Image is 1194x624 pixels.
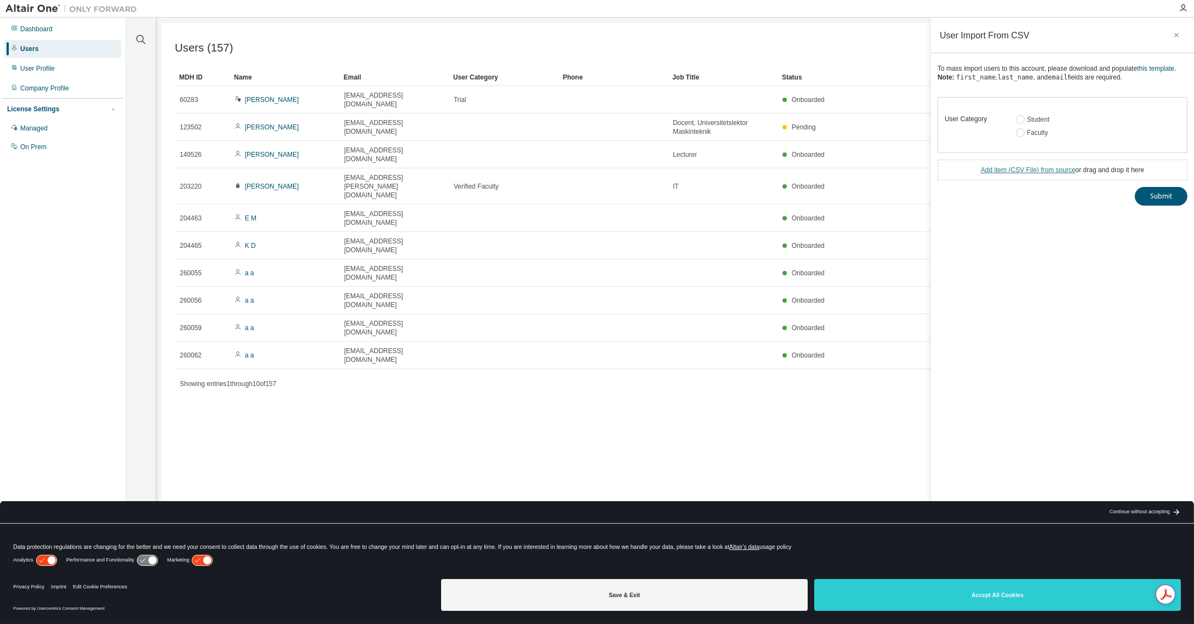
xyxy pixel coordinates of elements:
[672,69,773,86] div: Job Title
[563,69,664,86] div: Phone
[1048,73,1067,81] code: email
[673,150,697,159] span: Lecturer
[673,182,679,191] span: IT
[1137,65,1174,72] a: this template
[344,118,444,136] span: [EMAIL_ADDRESS][DOMAIN_NAME]
[981,166,1144,174] div: or drag and drop it here
[673,118,773,136] span: Docent, Universitetslektor Maskinteknik
[344,91,444,109] span: [EMAIL_ADDRESS][DOMAIN_NAME]
[179,69,225,86] div: MDH ID
[344,347,444,364] span: [EMAIL_ADDRESS][DOMAIN_NAME]
[5,3,142,14] img: Altair One
[245,269,254,277] a: a a
[1135,187,1187,206] button: Submit
[245,96,299,104] a: [PERSON_NAME]
[938,73,955,81] b: Note:
[792,151,825,158] span: Onboarded
[180,182,202,191] span: 203220
[180,296,202,305] span: 260056
[180,324,202,332] span: 260059
[20,124,48,133] div: Managed
[1027,113,1052,126] label: Student
[20,84,69,93] div: Company Profile
[245,297,254,304] a: a a
[180,150,202,159] span: 149526
[945,115,1010,139] div: User Category
[245,214,256,222] a: E M
[940,31,1029,39] div: User Import From CSV
[180,95,198,104] span: 60283
[20,143,47,151] div: On Prem
[792,242,825,249] span: Onboarded
[792,96,825,104] span: Onboarded
[20,25,53,33] div: Dashboard
[180,380,276,388] span: Showing entries 1 through 10 of 157
[792,183,825,190] span: Onboarded
[180,269,202,277] span: 260055
[998,73,1033,81] code: last_name
[175,42,233,54] span: Users (157)
[1027,126,1050,139] label: Faculty
[782,69,1110,86] div: Status
[792,214,825,222] span: Onboarded
[792,297,825,304] span: Onboarded
[344,237,444,254] span: [EMAIL_ADDRESS][DOMAIN_NAME]
[344,319,444,337] span: [EMAIL_ADDRESS][DOMAIN_NAME]
[454,182,499,191] span: Verified Faculty
[180,214,202,223] span: 204463
[245,151,299,158] a: [PERSON_NAME]
[180,123,202,132] span: 123502
[7,105,59,114] div: License Settings
[245,123,299,131] a: [PERSON_NAME]
[234,69,335,86] div: Name
[344,146,444,163] span: [EMAIL_ADDRESS][DOMAIN_NAME]
[245,324,254,332] a: a a
[344,292,444,309] span: [EMAIL_ADDRESS][DOMAIN_NAME]
[956,73,996,81] code: first_name
[245,183,299,190] a: [PERSON_NAME]
[180,351,202,360] span: 260062
[344,69,444,86] div: Email
[792,324,825,332] span: Onboarded
[344,173,444,200] span: [EMAIL_ADDRESS][PERSON_NAME][DOMAIN_NAME]
[453,69,554,86] div: User Category
[454,95,466,104] span: Trial
[245,242,256,249] a: K D
[344,264,444,282] span: [EMAIL_ADDRESS][DOMAIN_NAME]
[792,269,825,277] span: Onboarded
[792,123,816,131] span: Pending
[344,209,444,227] span: [EMAIL_ADDRESS][DOMAIN_NAME]
[20,64,55,73] div: User Profile
[180,241,202,250] span: 204465
[245,351,254,359] a: a a
[938,64,1187,90] div: To mass import users to this account, please download and populate . , , and fields are required.
[792,351,825,359] span: Onboarded
[20,44,38,53] div: Users
[981,166,1076,174] a: Add item ( CSV File ) from source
